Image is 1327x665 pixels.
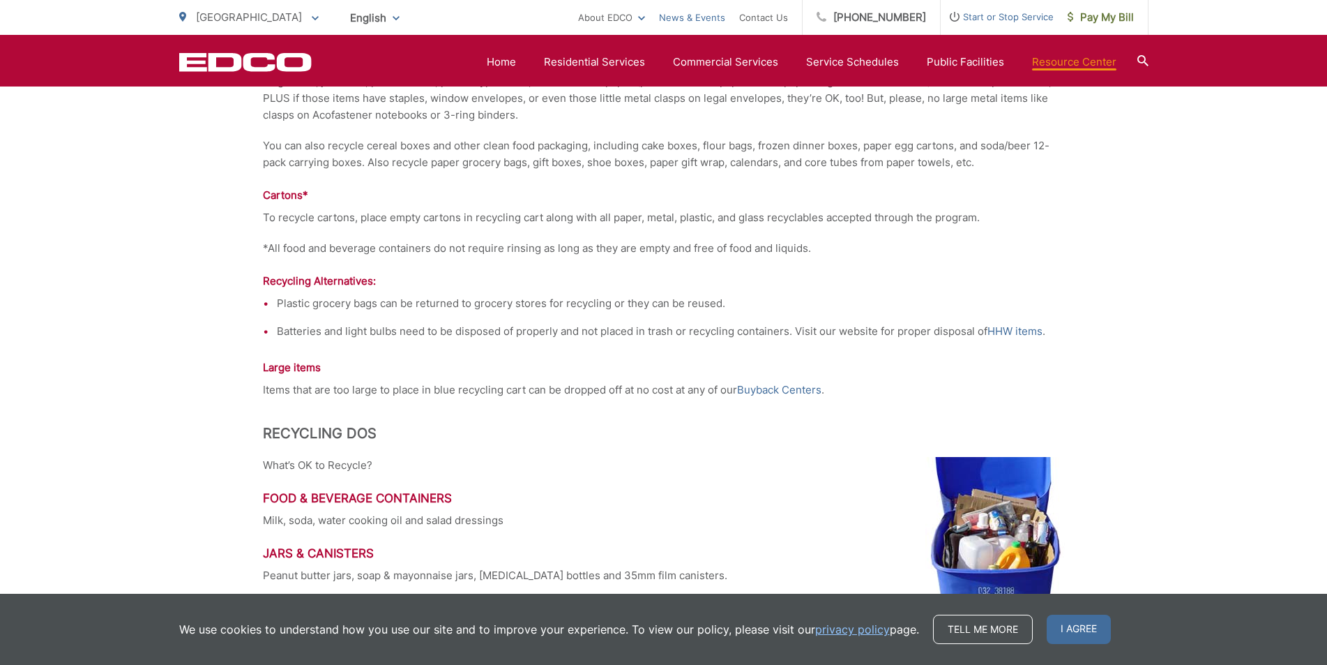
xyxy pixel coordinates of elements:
a: Buyback Centers [737,382,821,398]
a: Contact Us [739,9,788,26]
a: About EDCO [578,9,645,26]
p: Items that are too large to place in blue recycling cart can be dropped off at no cost at any of ... [263,382,1065,398]
p: *All food and beverage containers do not require rinsing as long as they are empty and free of fo... [263,240,1065,257]
a: Tell me more [933,615,1033,644]
a: EDCD logo. Return to the homepage. [179,52,312,72]
h4: Large items [263,361,1065,375]
a: Service Schedules [806,54,899,70]
h3: Jars & Canisters [263,546,1065,560]
h4: Cartons* [263,188,1065,202]
p: You can also recycle cereal boxes and other clean food packaging, including cake boxes, flour bag... [263,137,1065,171]
p: Milk, soda, water cooking oil and salad dressings [263,512,1065,529]
a: privacy policy [815,621,890,638]
p: What’s OK to Recycle? [263,457,1065,474]
a: Commercial Services [673,54,778,70]
p: We use cookies to understand how you use our site and to improve your experience. To view our pol... [179,621,919,638]
p: Recycle virtually all clean and dry paper including: writing paper (all colors), computer paper, ... [263,57,1065,124]
img: Open recycling bin [925,457,1065,646]
h4: Recycling Alternatives: [263,274,1065,288]
a: Residential Services [544,54,645,70]
span: [GEOGRAPHIC_DATA] [196,10,302,24]
a: News & Events [659,9,725,26]
a: Home [487,54,516,70]
h3: Food & Beverage Containers [263,491,1065,505]
p: To recycle cartons, place empty cartons in recycling cart along with all paper, metal, plastic, a... [263,209,1065,226]
a: Resource Center [1032,54,1116,70]
li: Plastic grocery bags can be returned to grocery stores for recycling or they can be reused. [277,295,1065,312]
a: Public Facilities [927,54,1004,70]
a: HHW items [987,323,1042,340]
li: Batteries and light bulbs need to be disposed of properly and not placed in trash or recycling co... [277,323,1065,340]
p: Peanut butter jars, soap & mayonnaise jars, [MEDICAL_DATA] bottles and 35mm film canisters. [263,567,1065,584]
span: Pay My Bill [1068,9,1134,26]
span: I agree [1047,615,1111,644]
h2: Recycling Dos [263,425,1065,442]
span: English [340,6,410,30]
